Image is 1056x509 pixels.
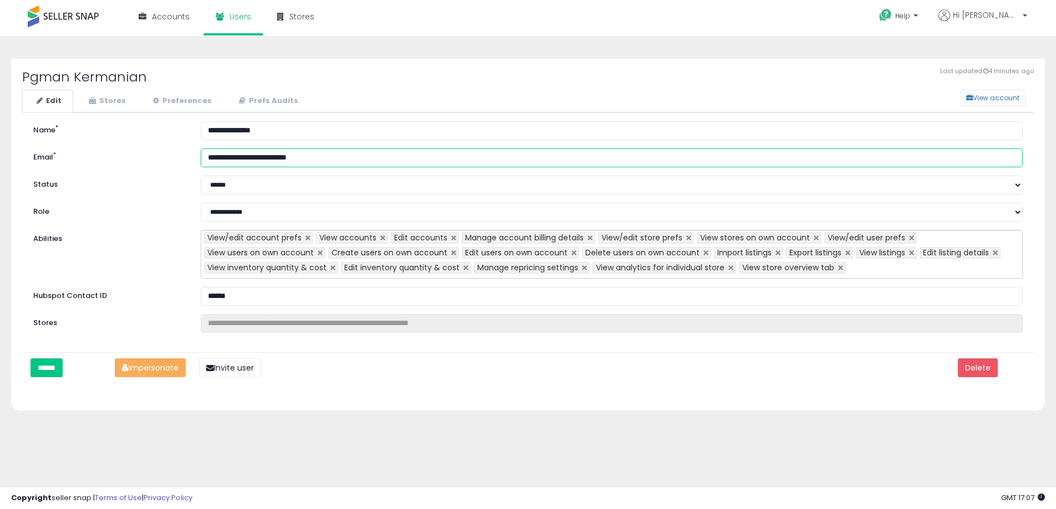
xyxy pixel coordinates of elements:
button: Delete [958,358,998,377]
span: View/edit store prefs [601,232,682,243]
label: Hubspot Contact ID [25,287,192,301]
span: View inventory quantity & cost [207,262,327,273]
div: seller snap | | [11,493,192,503]
span: 2025-10-13 17:07 GMT [1001,492,1045,503]
span: View stores on own account [700,232,810,243]
label: Name [25,121,192,136]
span: View accounts [319,232,376,243]
button: View account [960,90,1026,106]
a: Terms of Use [95,492,142,503]
span: Manage account billing details [465,232,584,243]
label: Stores [33,318,57,328]
span: Edit inventory quantity & cost [344,262,460,273]
span: Import listings [717,247,772,258]
span: Help [895,11,910,20]
a: Edit [22,90,73,112]
button: Impersonate [115,358,186,377]
span: View/edit user prefs [828,232,905,243]
a: Privacy Policy [144,492,192,503]
a: View account [952,90,968,106]
span: Hi [PERSON_NAME] [953,9,1019,20]
strong: Copyright [11,492,52,503]
span: Stores [289,11,314,22]
i: Get Help [879,8,892,22]
span: View store overview tab [742,262,834,273]
span: Delete users on own account [585,247,700,258]
a: Stores [74,90,137,112]
span: Manage repricing settings [477,262,578,273]
span: Create users on own account [331,247,447,258]
span: Edit accounts [394,232,447,243]
a: Hi [PERSON_NAME] [938,9,1027,34]
h2: Pgman Kermanian [22,70,1034,84]
span: Users [229,11,251,22]
span: View listings [859,247,905,258]
span: Last updated: 4 minutes ago [940,67,1034,76]
label: Status [25,176,192,190]
a: Prefs Audits [225,90,310,112]
span: View/edit account prefs [207,232,302,243]
span: Accounts [152,11,190,22]
label: Email [25,148,192,163]
span: Edit listing details [923,247,989,258]
span: Export listings [789,247,841,258]
button: Invite user [199,358,261,377]
label: Abilities [33,234,62,244]
label: Role [25,203,192,217]
a: Preferences [139,90,223,112]
span: View analytics for individual store [596,262,725,273]
span: Edit users on own account [465,247,568,258]
span: View users on own account [207,247,314,258]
